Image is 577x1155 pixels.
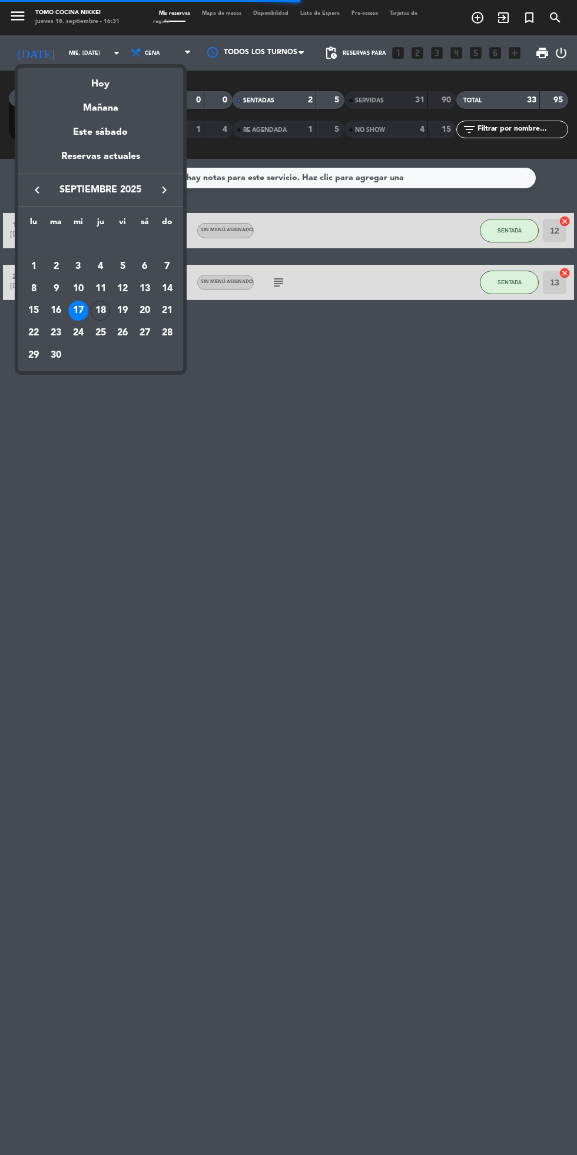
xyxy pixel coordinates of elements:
i: keyboard_arrow_left [30,183,44,197]
td: 12 de septiembre de 2025 [111,278,134,300]
div: Reservas actuales [18,149,183,173]
td: 11 de septiembre de 2025 [89,278,112,300]
div: 30 [46,345,66,365]
div: 15 [24,301,44,321]
div: 17 [68,301,88,321]
div: Este sábado [18,116,183,149]
div: 22 [24,323,44,343]
div: 25 [91,323,111,343]
td: 30 de septiembre de 2025 [45,344,67,367]
div: 23 [46,323,66,343]
td: 23 de septiembre de 2025 [45,322,67,344]
td: 13 de septiembre de 2025 [134,278,156,300]
td: 27 de septiembre de 2025 [134,322,156,344]
div: 6 [135,257,155,277]
td: 7 de septiembre de 2025 [156,255,178,278]
th: lunes [23,215,45,234]
div: Mañana [18,92,183,116]
td: 24 de septiembre de 2025 [67,322,89,344]
td: 16 de septiembre de 2025 [45,300,67,322]
div: 13 [135,279,155,299]
td: 3 de septiembre de 2025 [67,255,89,278]
th: viernes [111,215,134,234]
div: 10 [68,279,88,299]
td: 19 de septiembre de 2025 [111,300,134,322]
td: 28 de septiembre de 2025 [156,322,178,344]
button: keyboard_arrow_left [26,182,48,198]
th: martes [45,215,67,234]
div: 24 [68,323,88,343]
td: 4 de septiembre de 2025 [89,255,112,278]
div: 9 [46,279,66,299]
div: 21 [157,301,177,321]
td: 10 de septiembre de 2025 [67,278,89,300]
td: 15 de septiembre de 2025 [23,300,45,322]
td: 2 de septiembre de 2025 [45,255,67,278]
div: 2 [46,257,66,277]
div: 1 [24,257,44,277]
td: 29 de septiembre de 2025 [23,344,45,367]
th: domingo [156,215,178,234]
td: 22 de septiembre de 2025 [23,322,45,344]
td: 9 de septiembre de 2025 [45,278,67,300]
td: 25 de septiembre de 2025 [89,322,112,344]
td: 5 de septiembre de 2025 [111,255,134,278]
div: 3 [68,257,88,277]
div: 4 [91,257,111,277]
th: jueves [89,215,112,234]
div: 11 [91,279,111,299]
div: 19 [112,301,132,321]
div: 18 [91,301,111,321]
td: 8 de septiembre de 2025 [23,278,45,300]
td: SEP. [23,233,178,255]
td: 26 de septiembre de 2025 [111,322,134,344]
div: 7 [157,257,177,277]
td: 14 de septiembre de 2025 [156,278,178,300]
div: 29 [24,345,44,365]
span: septiembre 2025 [48,182,154,198]
td: 17 de septiembre de 2025 [67,300,89,322]
td: 18 de septiembre de 2025 [89,300,112,322]
i: keyboard_arrow_right [157,183,171,197]
td: 6 de septiembre de 2025 [134,255,156,278]
div: 12 [112,279,132,299]
div: 16 [46,301,66,321]
div: 26 [112,323,132,343]
th: sábado [134,215,156,234]
div: 28 [157,323,177,343]
td: 1 de septiembre de 2025 [23,255,45,278]
div: 14 [157,279,177,299]
div: 20 [135,301,155,321]
td: 20 de septiembre de 2025 [134,300,156,322]
td: 21 de septiembre de 2025 [156,300,178,322]
th: miércoles [67,215,89,234]
div: 8 [24,279,44,299]
div: 27 [135,323,155,343]
div: Hoy [18,68,183,92]
button: keyboard_arrow_right [154,182,175,198]
div: 5 [112,257,132,277]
